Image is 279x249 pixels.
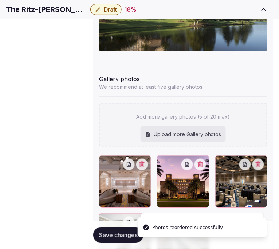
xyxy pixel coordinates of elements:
[99,72,267,83] div: Gallery photos
[99,83,267,91] p: We recommend at least five gallery photos
[125,5,137,14] div: 18 %
[254,1,273,17] button: Toggle sidebar
[215,155,267,207] div: mcorz-ballroom-0040-hor-clsc.jpg
[90,4,122,15] button: Draft
[6,4,87,15] h1: The Ritz-[PERSON_NAME], [GEOGRAPHIC_DATA]
[93,227,144,243] button: Save changes
[125,5,137,14] button: 18%
[99,232,138,239] span: Save changes
[137,113,230,120] p: Add more gallery photos (5 of 20 max)
[152,224,223,232] div: Photos reordered successfully
[157,155,209,207] div: imgi_1_mcorz-exterior-2318-hor-clsc.jpeg
[104,6,117,13] span: Draft
[99,155,151,207] div: imgi_1_mcorz-lobby-2331-hor-clsc.jpeg
[141,126,226,142] div: Upload more Gallery photos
